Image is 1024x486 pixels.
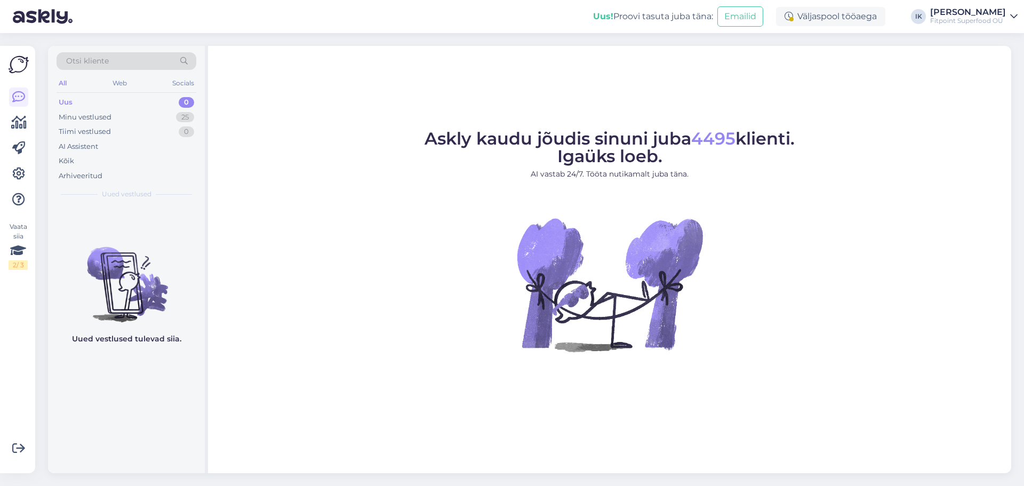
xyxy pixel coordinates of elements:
[59,112,111,123] div: Minu vestlused
[179,126,194,137] div: 0
[593,10,713,23] div: Proovi tasuta juba täna:
[9,260,28,270] div: 2 / 3
[9,54,29,75] img: Askly Logo
[59,156,74,166] div: Kõik
[691,128,735,149] span: 4495
[102,189,151,199] span: Uued vestlused
[717,6,763,27] button: Emailid
[66,55,109,67] span: Otsi kliente
[110,76,129,90] div: Web
[514,188,706,380] img: No Chat active
[930,17,1006,25] div: Fitpoint Superfood OÜ
[425,169,795,180] p: AI vastab 24/7. Tööta nutikamalt juba täna.
[425,128,795,166] span: Askly kaudu jõudis sinuni juba klienti. Igaüks loeb.
[776,7,885,26] div: Väljaspool tööaega
[59,126,111,137] div: Tiimi vestlused
[59,97,73,108] div: Uus
[170,76,196,90] div: Socials
[593,11,613,21] b: Uus!
[59,141,98,152] div: AI Assistent
[9,222,28,270] div: Vaata siia
[59,171,102,181] div: Arhiveeritud
[179,97,194,108] div: 0
[930,8,1018,25] a: [PERSON_NAME]Fitpoint Superfood OÜ
[911,9,926,24] div: IK
[930,8,1006,17] div: [PERSON_NAME]
[72,333,181,345] p: Uued vestlused tulevad siia.
[57,76,69,90] div: All
[176,112,194,123] div: 25
[48,228,205,324] img: No chats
